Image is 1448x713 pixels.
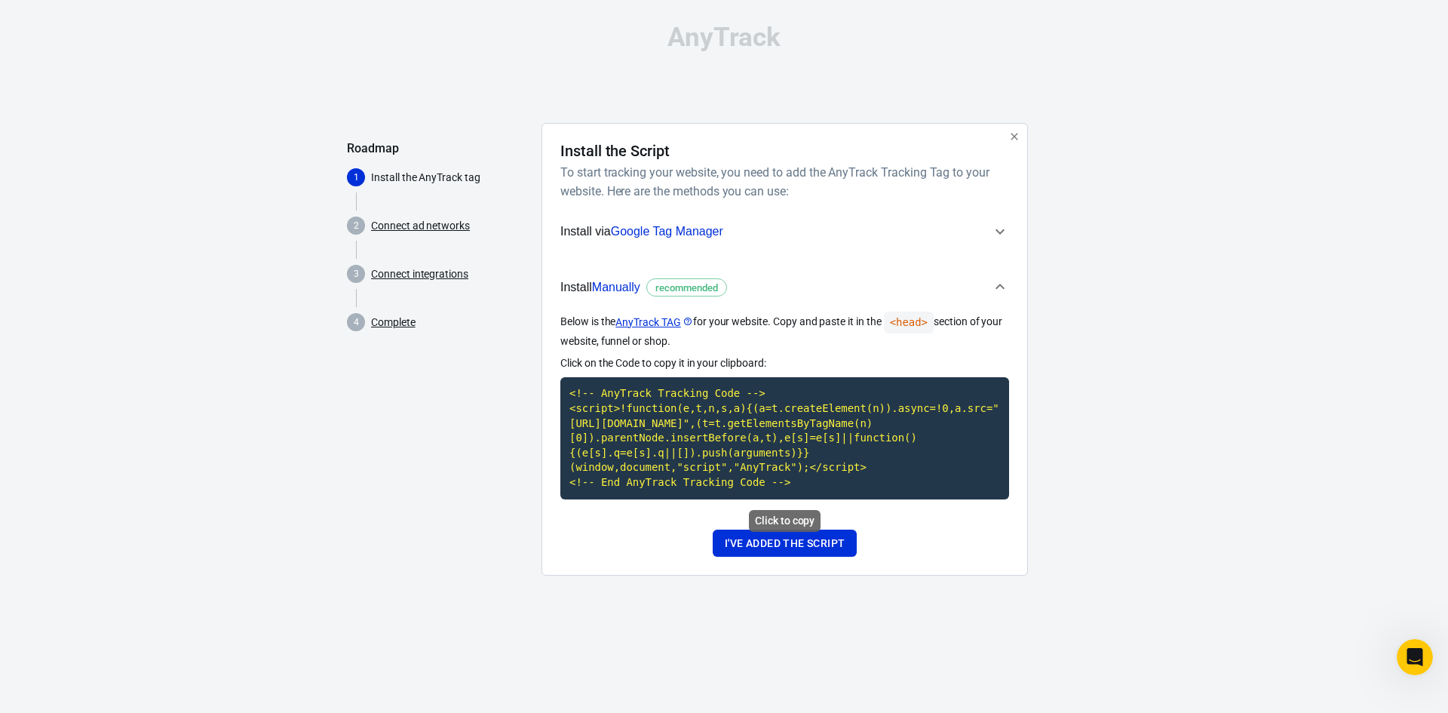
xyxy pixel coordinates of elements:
text: 4 [354,317,359,327]
button: InstallManuallyrecommended [560,263,1009,312]
button: I've added the script [713,530,857,558]
text: 1 [354,172,359,183]
h6: To start tracking your website, you need to add the AnyTrack Tracking Tag to your website. Here a... [560,163,1003,201]
span: recommended [650,281,723,296]
span: Manually [592,281,640,293]
p: Install the AnyTrack tag [371,170,529,186]
iframe: Intercom live chat [1397,639,1433,675]
text: 3 [354,269,359,279]
div: AnyTrack [347,24,1101,51]
span: Install [560,278,727,297]
span: Install via [560,222,723,241]
p: Below is the for your website. Copy and paste it in the section of your website, funnel or shop. [560,312,1009,349]
a: AnyTrack TAG [615,315,692,330]
code: Click to copy [560,377,1009,499]
h4: Install the Script [560,142,670,160]
h5: Roadmap [347,141,529,156]
a: Connect ad networks [371,218,470,234]
code: <head> [884,312,934,333]
button: Install viaGoogle Tag Manager [560,213,1009,250]
div: Click to copy [749,510,821,532]
a: Complete [371,315,416,330]
span: Google Tag Manager [611,225,723,238]
text: 2 [354,220,359,231]
a: Connect integrations [371,266,468,282]
p: Click on the Code to copy it in your clipboard: [560,355,1009,371]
